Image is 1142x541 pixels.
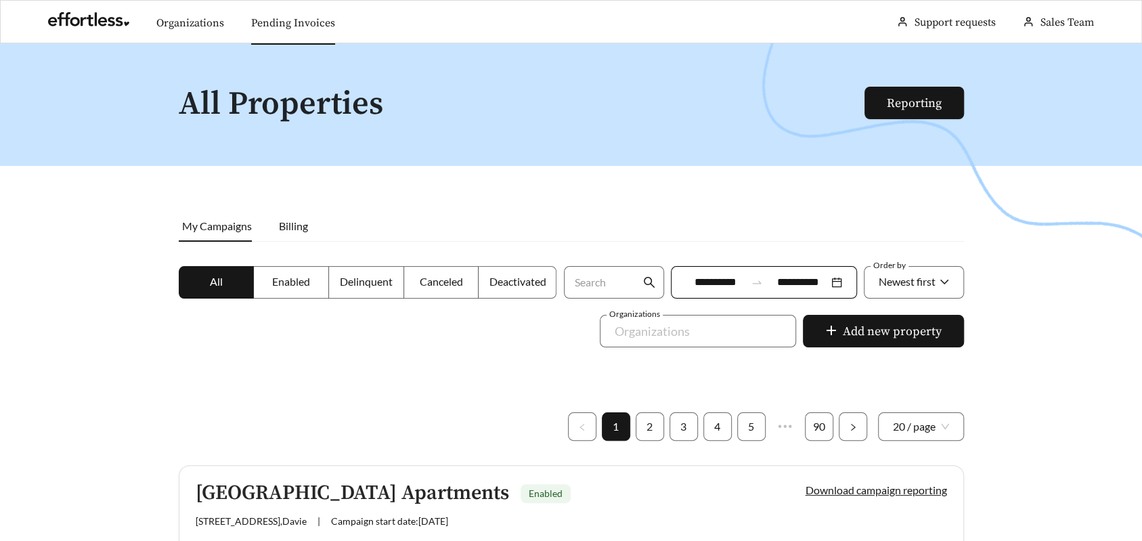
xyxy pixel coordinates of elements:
[771,412,799,441] li: Next 5 Pages
[843,322,942,341] span: Add new property
[420,275,463,288] span: Canceled
[196,482,509,504] h5: [GEOGRAPHIC_DATA] Apartments
[251,16,335,30] a: Pending Invoices
[210,275,223,288] span: All
[669,412,698,441] li: 3
[806,413,833,440] a: 90
[602,412,630,441] li: 1
[272,275,310,288] span: Enabled
[751,276,763,288] span: to
[803,315,964,347] button: plusAdd new property
[738,413,765,440] a: 5
[340,275,393,288] span: Delinquent
[737,412,766,441] li: 5
[578,423,586,431] span: left
[879,275,936,288] span: Newest first
[279,219,308,232] span: Billing
[529,488,563,499] span: Enabled
[849,423,857,431] span: right
[331,515,448,527] span: Campaign start date: [DATE]
[839,412,867,441] button: right
[568,412,596,441] li: Previous Page
[839,412,867,441] li: Next Page
[806,483,947,496] a: Download campaign reporting
[751,276,763,288] span: swap-right
[489,275,546,288] span: Deactivated
[179,87,866,123] h1: All Properties
[196,515,307,527] span: [STREET_ADDRESS] , Davie
[771,412,799,441] span: •••
[887,95,942,111] a: Reporting
[602,413,630,440] a: 1
[636,412,664,441] li: 2
[805,412,833,441] li: 90
[1040,16,1094,29] span: Sales Team
[636,413,663,440] a: 2
[156,16,224,30] a: Organizations
[643,276,655,288] span: search
[182,219,252,232] span: My Campaigns
[703,412,732,441] li: 4
[915,16,996,29] a: Support requests
[864,87,964,119] button: Reporting
[825,324,837,339] span: plus
[317,515,320,527] span: |
[704,413,731,440] a: 4
[893,413,949,440] span: 20 / page
[670,413,697,440] a: 3
[568,412,596,441] button: left
[878,412,964,441] div: Page Size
